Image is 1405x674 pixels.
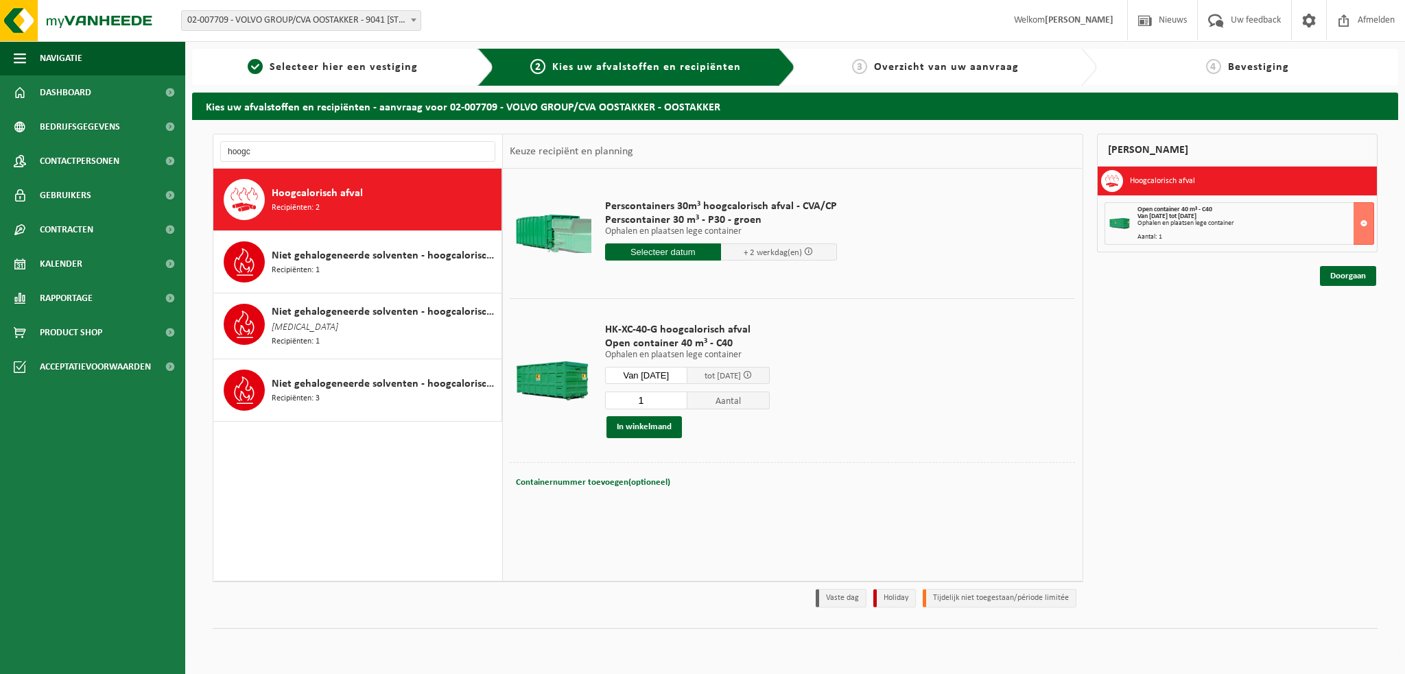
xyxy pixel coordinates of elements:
span: Recipiënten: 1 [272,335,320,348]
button: Niet gehalogeneerde solventen - hoogcalorisch in 200lt-vat Recipiënten: 1 [213,231,502,293]
div: Ophalen en plaatsen lege container [1137,220,1374,227]
span: Perscontainers 30m³ hoogcalorisch afval - CVA/CP [605,200,837,213]
span: 02-007709 - VOLVO GROUP/CVA OOSTAKKER - 9041 OOSTAKKER, SMALLEHEERWEG 31 [181,10,421,31]
span: Kalender [40,247,82,281]
div: Aantal: 1 [1137,234,1374,241]
div: Keuze recipiënt en planning [503,134,640,169]
span: Selecteer hier een vestiging [270,62,418,73]
span: tot [DATE] [705,372,741,381]
button: Niet gehalogeneerde solventen - hoogcalorisch in IBC [MEDICAL_DATA] Recipiënten: 1 [213,293,502,359]
span: Recipiënten: 2 [272,202,320,215]
span: Contactpersonen [40,144,119,178]
div: [PERSON_NAME] [1097,134,1378,167]
span: 2 [530,59,545,74]
span: + 2 werkdag(en) [744,248,802,257]
span: Recipiënten: 1 [272,264,320,277]
span: Dashboard [40,75,91,110]
span: Niet gehalogeneerde solventen - hoogcalorisch in IBC [272,304,498,320]
button: Niet gehalogeneerde solventen - hoogcalorisch in kleinverpakking Recipiënten: 3 [213,359,502,422]
li: Tijdelijk niet toegestaan/période limitée [923,589,1076,607]
span: 1 [248,59,263,74]
strong: Van [DATE] tot [DATE] [1137,213,1196,220]
h2: Kies uw afvalstoffen en recipiënten - aanvraag voor 02-007709 - VOLVO GROUP/CVA OOSTAKKER - OOSTA... [192,93,1398,119]
p: Ophalen en plaatsen lege container [605,350,770,360]
input: Materiaal zoeken [220,141,495,162]
button: Containernummer toevoegen(optioneel) [515,473,672,492]
span: 4 [1206,59,1221,74]
p: Ophalen en plaatsen lege container [605,227,837,237]
a: 1Selecteer hier een vestiging [199,59,467,75]
button: In winkelmand [606,416,682,438]
li: Holiday [873,589,916,607]
span: Open container 40 m³ - C40 [1137,206,1212,213]
li: Vaste dag [816,589,866,607]
span: Bedrijfsgegevens [40,110,120,144]
button: Hoogcalorisch afval Recipiënten: 2 [213,169,502,231]
span: Rapportage [40,281,93,315]
a: Doorgaan [1320,266,1376,286]
span: Acceptatievoorwaarden [40,350,151,384]
strong: [PERSON_NAME] [1045,15,1113,25]
span: Open container 40 m³ - C40 [605,337,770,350]
span: Perscontainer 30 m³ - P30 - groen [605,213,837,227]
span: Niet gehalogeneerde solventen - hoogcalorisch in kleinverpakking [272,376,498,392]
span: Bevestiging [1228,62,1289,73]
input: Selecteer datum [605,243,721,261]
span: Gebruikers [40,178,91,213]
span: 02-007709 - VOLVO GROUP/CVA OOSTAKKER - 9041 OOSTAKKER, SMALLEHEERWEG 31 [182,11,421,30]
span: Contracten [40,213,93,247]
span: Navigatie [40,41,82,75]
span: Aantal [687,392,770,409]
span: Recipiënten: 3 [272,392,320,405]
span: Overzicht van uw aanvraag [874,62,1019,73]
span: Hoogcalorisch afval [272,185,363,202]
input: Selecteer datum [605,367,687,384]
span: Niet gehalogeneerde solventen - hoogcalorisch in 200lt-vat [272,248,498,264]
span: Product Shop [40,315,102,350]
span: HK-XC-40-G hoogcalorisch afval [605,323,770,337]
h3: Hoogcalorisch afval [1130,170,1195,192]
span: 3 [852,59,867,74]
span: Containernummer toevoegen(optioneel) [516,478,670,487]
span: Kies uw afvalstoffen en recipiënten [552,62,741,73]
span: [MEDICAL_DATA] [272,320,338,335]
